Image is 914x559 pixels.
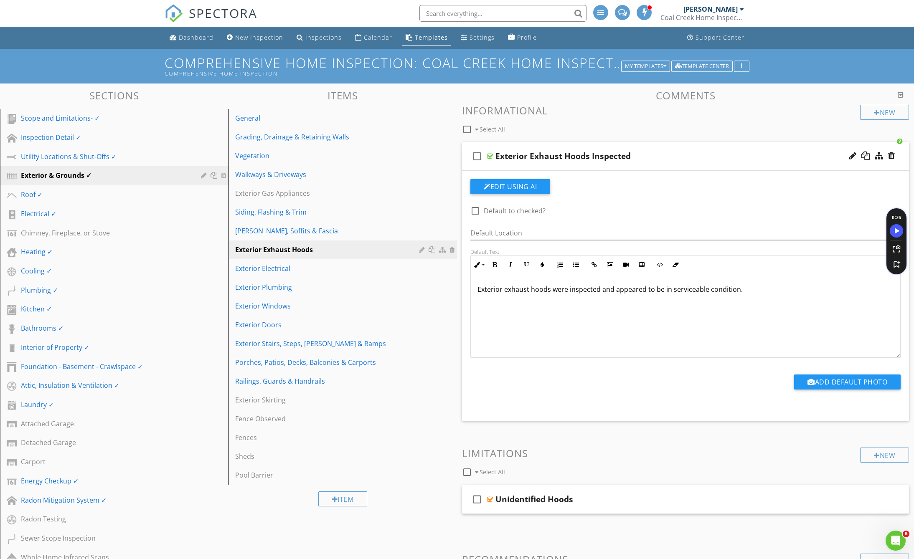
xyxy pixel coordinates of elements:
div: Sewer Scope Inspection [21,533,189,543]
div: New [860,448,909,463]
h3: Limitations [462,448,909,459]
div: New Inspection [235,33,283,41]
button: Template Center [671,61,733,72]
i: check_box_outline_blank [470,146,484,166]
input: Search everything... [419,5,586,22]
div: Carport [21,457,189,467]
div: Heating ✓ [21,247,189,257]
span: SPECTORA [189,4,257,22]
div: Kitchen ✓ [21,304,189,314]
div: Radon Testing [21,514,189,524]
i: check_box_outline_blank [470,489,484,509]
div: General [235,113,421,123]
div: Walkways & Driveways [235,169,421,180]
p: Exterior exhaust hoods were inspected and appeared to be in serviceable condition. [477,284,894,294]
div: Settings [470,33,495,41]
div: Electrical ✓ [21,209,189,219]
button: Insert Table [634,257,650,273]
button: Add Default Photo [794,374,901,390]
div: Exterior Exhaust Hoods Inspected [495,151,631,161]
div: New [860,105,909,120]
div: Exterior Windows [235,301,421,311]
div: Detached Garage [21,438,189,448]
div: Exterior Stairs, Steps, [PERSON_NAME] & Ramps [235,339,421,349]
button: Italic (⌘I) [503,257,518,273]
div: Fence Observed [235,414,421,424]
button: Insert Link (⌘K) [586,257,602,273]
div: Sheds [235,451,421,461]
div: Foundation - Basement - Crawlspace ✓ [21,362,189,372]
div: Exterior Plumbing [235,282,421,292]
div: Support Center [696,33,744,41]
a: Profile [505,30,540,46]
button: Edit Using AI [470,179,550,194]
a: Settings [458,30,498,46]
a: Calendar [352,30,396,46]
button: Insert Image (⌘P) [602,257,618,273]
button: Insert Video [618,257,634,273]
div: My Templates [625,63,666,69]
div: Item [318,491,368,506]
span: 8 [903,531,909,537]
div: Unidentified Hoods [495,494,573,504]
button: Clear Formatting [668,257,683,273]
div: Template Center [675,63,729,69]
span: Select All [480,125,505,133]
button: Underline (⌘U) [518,257,534,273]
div: Exterior Skirting [235,395,421,405]
div: Laundry ✓ [21,400,189,410]
div: Pool Barrier [235,470,421,480]
div: Vegetation [235,151,421,161]
div: Exterior Gas Appliances [235,188,421,198]
h3: Comments [462,90,909,101]
div: Attached Garage [21,419,189,429]
div: Bathrooms ✓ [21,323,189,333]
div: Plumbing ✓ [21,285,189,295]
h1: Comprehensive Home Inspection: Coal Creek Home Inspections [165,56,749,77]
div: Dashboard [179,33,213,41]
div: Exterior & Grounds ✓ [21,170,189,180]
button: Inline Style [471,257,487,273]
div: Coal Creek Home Inspections [660,13,744,22]
div: Siding, Flashing & Trim [235,207,421,217]
div: Roof ✓ [21,190,189,200]
a: Dashboard [166,30,217,46]
button: Ordered List [552,257,568,273]
span: Select All [480,468,505,476]
div: Calendar [364,33,392,41]
div: Exterior Exhaust Hoods [235,245,421,255]
label: Default to checked? [484,207,546,215]
div: [PERSON_NAME], Soffits & Fascia [235,226,421,236]
h3: Items [228,90,457,101]
div: [PERSON_NAME] [683,5,738,13]
div: Railings, Guards & Handrails [235,376,421,386]
input: Default Location [470,226,889,240]
div: Cooling ✓ [21,266,189,276]
button: Unordered List [568,257,584,273]
a: Inspections [293,30,345,46]
div: Radon Mitigation System ✓ [21,495,189,505]
div: Utility Locations & Shut-Offs ✓ [21,152,189,162]
button: Code View [652,257,668,273]
button: Colors [534,257,550,273]
button: My Templates [621,61,670,72]
iframe: Intercom live chat [886,531,906,551]
div: Porches, Patios, Decks, Balconies & Carports [235,357,421,367]
div: Grading, Drainage & Retaining Walls [235,132,421,142]
div: Exterior Doors [235,320,421,330]
div: Inspection Detail ✓ [21,132,189,142]
img: The Best Home Inspection Software - Spectora [165,4,183,23]
div: Fences [235,433,421,443]
div: Default Text [470,248,901,255]
a: Support Center [684,30,748,46]
div: Scope and Limitations- ✓ [21,113,189,123]
h3: Informational [462,105,909,116]
div: Comprehensive Home Inspection [165,70,624,77]
a: SPECTORA [165,11,257,29]
div: Inspections [305,33,342,41]
a: Templates [402,30,451,46]
button: Bold (⌘B) [487,257,503,273]
div: Exterior Electrical [235,263,421,273]
a: New Inspection [223,30,287,46]
a: Template Center [671,62,733,69]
